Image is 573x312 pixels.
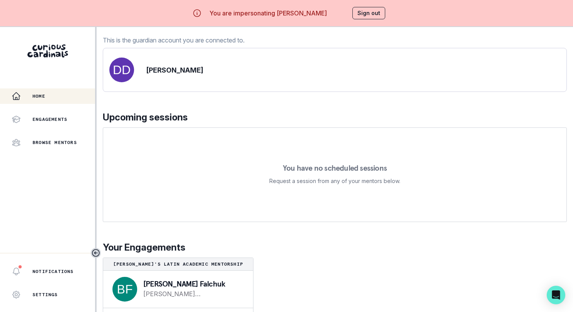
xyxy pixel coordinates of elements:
[103,36,245,45] p: This is the guardian account you are connected to.
[32,268,74,275] p: Notifications
[106,261,250,267] p: [PERSON_NAME]'s Latin Academic Mentorship
[27,44,68,58] img: Curious Cardinals Logo
[112,277,137,302] img: svg
[32,93,45,99] p: Home
[32,139,77,146] p: Browse Mentors
[103,110,567,124] p: Upcoming sessions
[143,289,241,298] a: [PERSON_NAME][EMAIL_ADDRESS][DOMAIN_NAME]
[32,292,58,298] p: Settings
[143,280,241,288] p: [PERSON_NAME] Falchuk
[269,176,400,186] p: Request a session from any of your mentors below.
[283,164,387,172] p: You have no scheduled sessions
[32,116,67,122] p: Engagements
[352,7,385,19] button: Sign out
[209,8,327,18] p: You are impersonating [PERSON_NAME]
[547,286,565,304] div: Open Intercom Messenger
[91,248,101,258] button: Toggle sidebar
[109,58,134,82] img: svg
[146,65,203,75] p: [PERSON_NAME]
[103,241,567,254] p: Your Engagements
